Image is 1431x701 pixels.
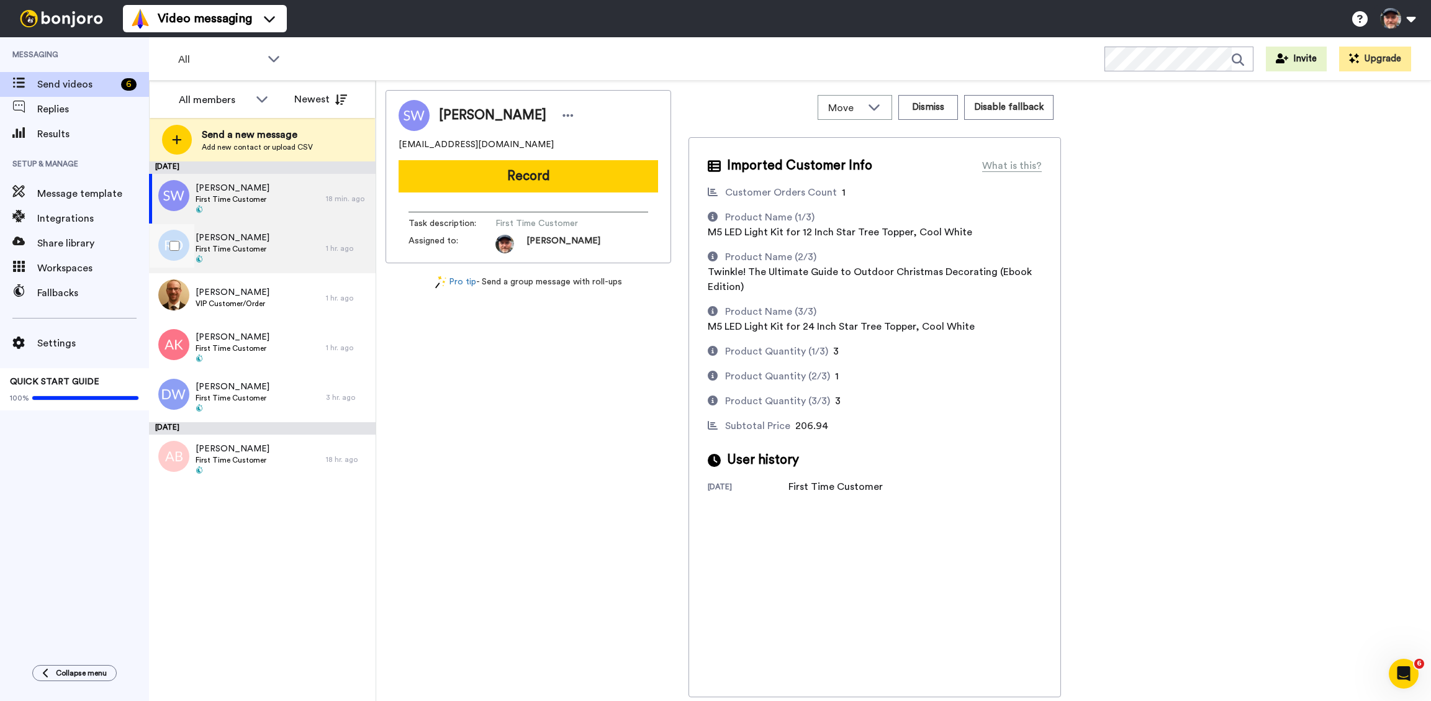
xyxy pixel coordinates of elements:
span: M5 LED Light Kit for 24 Inch Star Tree Topper, Cool White [708,322,975,332]
span: Settings [37,336,149,351]
iframe: Intercom live chat [1389,659,1419,689]
a: Pro tip [435,276,476,289]
span: Send a new message [202,127,313,142]
div: Product Quantity (1/3) [725,344,828,359]
img: sw.png [158,180,189,211]
span: First Time Customer [196,455,269,465]
button: Disable fallback [964,95,1054,120]
span: All [178,52,261,67]
div: [DATE] [149,422,376,435]
span: 206.94 [795,421,828,431]
span: Fallbacks [37,286,149,301]
span: Move [828,101,862,115]
img: dw.png [158,379,189,410]
span: Collapse menu [56,668,107,678]
img: 892234e5-1a0f-4b69-9df1-aa867d505ff2.jpg [158,279,189,310]
span: First Time Customer [196,244,269,254]
div: All members [179,93,250,107]
img: Image of Susan Weaver [399,100,430,131]
div: 1 hr. ago [326,293,369,303]
div: [DATE] [149,161,376,174]
span: [PERSON_NAME] [196,381,269,393]
span: Video messaging [158,10,252,27]
div: 1 hr. ago [326,343,369,353]
div: What is this? [982,158,1042,173]
div: Customer Orders Count [725,185,837,200]
div: Product Quantity (3/3) [725,394,830,409]
div: Product Name (1/3) [725,210,815,225]
span: User history [727,451,799,469]
span: 1 [842,188,846,197]
span: [PERSON_NAME] [196,443,269,455]
div: Subtotal Price [725,418,790,433]
img: ab.png [158,441,189,472]
img: c9e61f06-a2a7-4bd0-b835-92eaf7e5258a-1746723632.jpg [495,235,514,253]
span: [EMAIL_ADDRESS][DOMAIN_NAME] [399,138,554,151]
span: [PERSON_NAME] [196,182,269,194]
span: Add new contact or upload CSV [202,142,313,152]
span: 100% [10,393,29,403]
div: 1 hr. ago [326,243,369,253]
span: Twinkle! The Ultimate Guide to Outdoor Christmas Decorating (Ebook Edition) [708,267,1032,292]
span: M5 LED Light Kit for 12 Inch Star Tree Topper, Cool White [708,227,972,237]
div: 18 hr. ago [326,455,369,464]
div: 3 hr. ago [326,392,369,402]
span: 3 [833,346,839,356]
span: Imported Customer Info [727,156,872,175]
span: [PERSON_NAME] [439,106,546,125]
div: Product Name (2/3) [725,250,816,265]
span: 6 [1414,659,1424,669]
button: Dismiss [898,95,958,120]
img: ak.png [158,329,189,360]
span: First Time Customer [196,393,269,403]
img: vm-color.svg [130,9,150,29]
div: - Send a group message with roll-ups [386,276,671,289]
span: Integrations [37,211,149,226]
span: VIP Customer/Order [196,299,269,309]
span: Message template [37,186,149,201]
span: First Time Customer [495,217,613,230]
span: Replies [37,102,149,117]
span: Send videos [37,77,116,92]
span: Share library [37,236,149,251]
span: [PERSON_NAME] [196,232,269,244]
button: Upgrade [1339,47,1411,71]
div: Product Name (3/3) [725,304,816,319]
span: Assigned to: [409,235,495,253]
span: Workspaces [37,261,149,276]
div: 6 [121,78,137,91]
span: [PERSON_NAME] [526,235,600,253]
button: Record [399,160,658,192]
div: [DATE] [708,482,788,494]
span: 1 [835,371,839,381]
button: Newest [285,87,356,112]
span: First Time Customer [196,194,269,204]
span: Task description : [409,217,495,230]
button: Collapse menu [32,665,117,681]
span: First Time Customer [196,343,269,353]
div: 18 min. ago [326,194,369,204]
span: Results [37,127,149,142]
img: magic-wand.svg [435,276,446,289]
div: First Time Customer [788,479,883,494]
span: 3 [835,396,841,406]
span: QUICK START GUIDE [10,378,99,386]
div: Product Quantity (2/3) [725,369,830,384]
img: bj-logo-header-white.svg [15,10,108,27]
span: [PERSON_NAME] [196,331,269,343]
span: [PERSON_NAME] [196,286,269,299]
button: Invite [1266,47,1327,71]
